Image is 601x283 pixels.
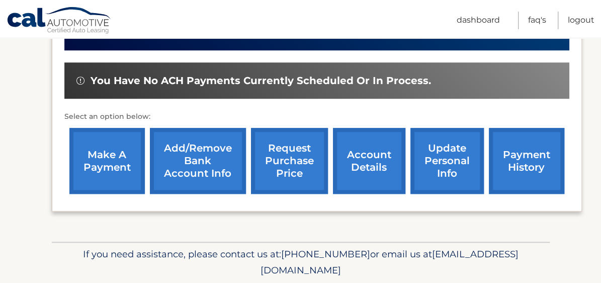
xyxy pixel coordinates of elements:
[568,12,594,29] a: Logout
[333,128,405,194] a: account details
[251,128,328,194] a: request purchase price
[528,12,546,29] a: FAQ's
[69,128,145,194] a: make a payment
[7,7,112,36] a: Cal Automotive
[58,246,543,278] p: If you need assistance, please contact us at: or email us at
[281,248,370,260] span: [PHONE_NUMBER]
[91,75,431,87] span: You have no ACH payments currently scheduled or in process.
[457,12,500,29] a: Dashboard
[64,111,569,123] p: Select an option below:
[410,128,484,194] a: update personal info
[261,248,519,276] span: [EMAIL_ADDRESS][DOMAIN_NAME]
[76,77,84,85] img: alert-white.svg
[489,128,564,194] a: payment history
[150,128,246,194] a: Add/Remove bank account info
